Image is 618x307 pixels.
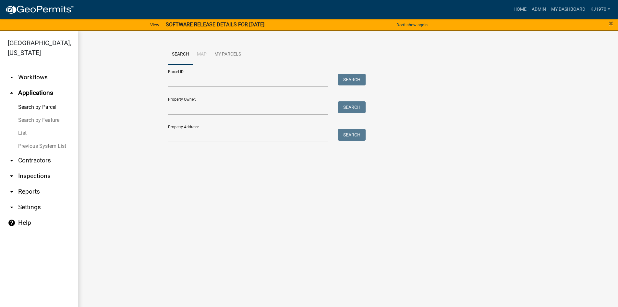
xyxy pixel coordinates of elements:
button: Search [338,129,366,141]
a: My Dashboard [549,3,588,16]
i: arrow_drop_down [8,188,16,196]
button: Search [338,101,366,113]
a: Search [168,44,193,65]
a: kj1970 [588,3,613,16]
button: Search [338,74,366,85]
a: View [148,19,162,30]
i: arrow_drop_down [8,157,16,164]
i: arrow_drop_down [8,172,16,180]
a: My Parcels [211,44,245,65]
a: Home [511,3,529,16]
i: arrow_drop_up [8,89,16,97]
strong: SOFTWARE RELEASE DETAILS FOR [DATE] [166,21,264,28]
button: Don't show again [394,19,430,30]
span: × [609,19,613,28]
i: help [8,219,16,227]
button: Close [609,19,613,27]
a: Admin [529,3,549,16]
i: arrow_drop_down [8,73,16,81]
i: arrow_drop_down [8,203,16,211]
